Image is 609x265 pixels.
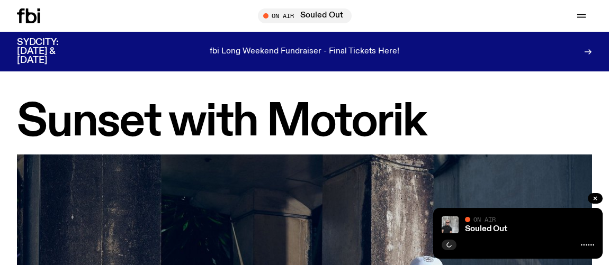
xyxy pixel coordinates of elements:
[442,216,459,233] img: Stephen looks directly at the camera, wearing a black tee, black sunglasses and headphones around...
[17,38,85,65] h3: SYDCITY: [DATE] & [DATE]
[465,225,507,233] a: Souled Out
[473,216,496,223] span: On Air
[258,8,352,23] button: On AirSouled Out
[17,101,592,144] h1: Sunset with Motorik
[210,47,399,57] p: fbi Long Weekend Fundraiser - Final Tickets Here!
